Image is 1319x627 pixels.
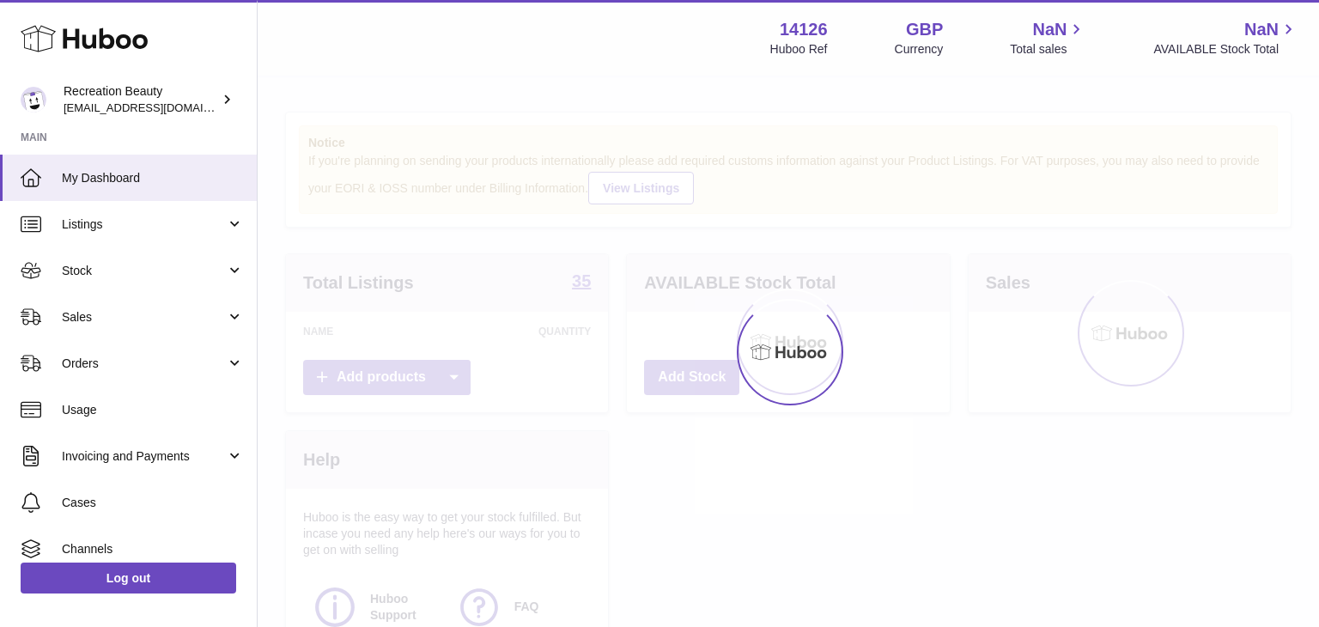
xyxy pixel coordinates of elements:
img: internalAdmin-14126@internal.huboo.com [21,87,46,113]
div: Huboo Ref [770,41,828,58]
span: Total sales [1010,41,1086,58]
span: Listings [62,216,226,233]
strong: 14126 [780,18,828,41]
span: Invoicing and Payments [62,448,226,465]
span: Cases [62,495,244,511]
span: [EMAIL_ADDRESS][DOMAIN_NAME] [64,100,252,114]
a: NaN AVAILABLE Stock Total [1153,18,1298,58]
span: AVAILABLE Stock Total [1153,41,1298,58]
span: Sales [62,309,226,326]
a: Log out [21,563,236,594]
span: NaN [1032,18,1067,41]
span: NaN [1244,18,1279,41]
a: NaN Total sales [1010,18,1086,58]
div: Currency [895,41,944,58]
div: Recreation Beauty [64,83,218,116]
strong: GBP [906,18,943,41]
span: Orders [62,356,226,372]
span: Usage [62,402,244,418]
span: My Dashboard [62,170,244,186]
span: Stock [62,263,226,279]
span: Channels [62,541,244,557]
